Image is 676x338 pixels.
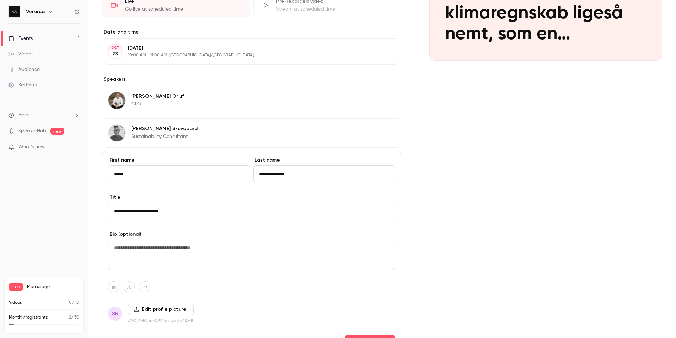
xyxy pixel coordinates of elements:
p: JPG, PNG or GIF files up to 10MB [128,318,194,324]
div: Videos [8,50,33,58]
iframe: Noticeable Trigger [71,144,80,150]
span: Help [18,111,29,119]
label: First name [108,157,250,164]
p: [DATE] [128,45,364,52]
label: Edit profile picture [128,304,194,315]
p: Videos [9,300,22,306]
div: Audience [8,66,40,73]
img: Søren Orluf [108,92,125,109]
span: new [50,128,64,135]
div: OCT [109,45,121,50]
div: Settings [8,82,37,89]
label: Bio (optional) [108,231,395,238]
label: Date and time [102,29,401,36]
div: Søren Orluf[PERSON_NAME] OrlufCEO [102,86,401,115]
img: Dan Skovgaard [108,125,125,141]
span: SR [112,309,119,318]
label: Speakers [102,76,401,83]
img: Verarca [9,6,20,17]
span: What's new [18,143,45,151]
span: 0 [69,301,72,305]
div: Dan Skovgaard[PERSON_NAME] SkovgaardSustainability Consultant [102,118,401,148]
p: 23 [112,50,118,58]
div: Stream at scheduled time [276,6,393,13]
p: Monthly registrants [9,314,48,321]
span: 2 [69,315,71,320]
p: Sustainability Consultant [131,133,198,140]
p: CEO [131,101,184,108]
p: 10:00 AM - 11:00 AM, [GEOGRAPHIC_DATA]/[GEOGRAPHIC_DATA] [128,53,364,58]
a: SpeakerHub [18,127,46,135]
h6: Verarca [26,8,45,15]
p: / 30 [69,314,79,321]
label: Last name [253,157,395,164]
span: Free [9,283,23,291]
li: help-dropdown-opener [8,111,80,119]
p: [PERSON_NAME] Orluf [131,93,184,100]
p: / 10 [69,300,79,306]
div: Go live at scheduled time [125,6,242,13]
span: Plan usage [27,284,79,290]
p: [PERSON_NAME] Skovgaard [131,125,198,132]
div: Events [8,35,33,42]
label: Title [108,194,395,201]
